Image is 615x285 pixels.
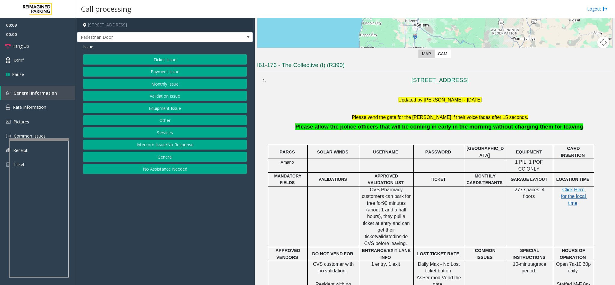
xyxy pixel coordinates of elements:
a: General Information [1,86,75,100]
span: Pictures [14,119,29,125]
span: TICKET [431,177,446,182]
span: EQUIPMENT [516,150,542,154]
a: Logout [587,6,607,12]
span: As [417,275,422,280]
span: Rate Information [13,104,46,110]
span: LOCATION TIME [556,177,589,182]
font: Updated by [PERSON_NAME] - [DATE] [398,97,482,102]
span: CARD INSERTION [561,146,585,157]
span: SOLAR WINDS [317,150,348,154]
button: Validation Issue [83,91,247,101]
button: No Assistance Needed [83,164,247,174]
img: 'icon' [6,120,11,124]
span: Amano [281,160,294,165]
button: Ticket Issue [83,54,247,65]
span: CC ONLY [518,166,540,171]
button: Map camera controls [597,36,609,48]
span: Pause [12,71,24,77]
span: MONTHLY CARDS/TENANTS [467,174,503,185]
span: Hang Up [12,43,29,49]
span: PASSWORD [425,150,451,154]
button: Equipment Issue [83,103,247,113]
span: 1 PIL, 1 POF [515,159,543,165]
span: Issue [83,44,93,50]
span: MANDATORY FIELDS [274,174,303,185]
a: Click Here for the local time [561,187,587,206]
img: 'icon' [6,105,10,110]
button: General [83,152,247,162]
button: Intercom Issue/No Response [83,140,247,150]
span: GARAGE LAYOUT [511,177,547,182]
span: PARCS [279,150,295,154]
a: Open this area in Google Maps (opens a new window) [259,48,279,56]
button: Payment Issue [83,67,247,77]
a: [STREET_ADDRESS] [412,77,469,83]
span: COMMON ISSUES [475,248,496,259]
h3: I61-176 - The Collective (I) (R390) [257,61,613,71]
button: Services [83,127,247,138]
span: , they pull a ticket at entry and can get their ticket [363,214,411,239]
img: 'icon' [6,162,10,167]
img: Google [259,48,279,56]
span: Pedestrian Door [77,32,218,42]
span: APPROVED VENDORS [276,248,301,259]
button: Monthly Issue [83,79,247,89]
span: CVS Pharmacy customers can park for free for [362,187,412,206]
label: CAM [434,50,451,58]
span: USERNAME [373,150,398,154]
span: validated [376,234,395,239]
span: Please allow the police officers that will be coming in early in the morning without charging the... [295,123,583,130]
h4: [STREET_ADDRESS] [77,18,253,32]
span: Dtmf [14,57,24,63]
font: Please vend the gate for the [PERSON_NAME] if their voice fades after 15 seconds. [352,115,528,120]
span: Common Issues [14,133,46,139]
img: 'icon' [6,91,11,95]
span: 10-minute [513,262,534,267]
img: 'icon' [6,134,11,138]
button: Other [83,115,247,126]
span: APPROVED VALIDATION LIST [368,174,404,185]
span: LOST TICKET RATE [417,251,459,256]
span: 1 entry, 1 exit [371,262,400,267]
span: HOURS OF OPERATION [560,248,586,259]
span: [GEOGRAPHIC_DATA] [467,146,504,157]
label: Map [418,50,435,58]
span: DO NOT VEND FOR [312,251,353,256]
img: 'icon' [6,148,10,152]
span: ENTRANCE/EXIT LANE INFO [362,248,412,259]
span: SPECIAL INSTRUCTIONS [512,248,545,259]
h3: Call processing [78,2,134,16]
span: VALIDATIONS [318,177,347,182]
span: 90 minutes (about 1 and a half hours) [366,201,408,219]
img: logout [603,6,607,12]
span: General Information [14,90,57,96]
